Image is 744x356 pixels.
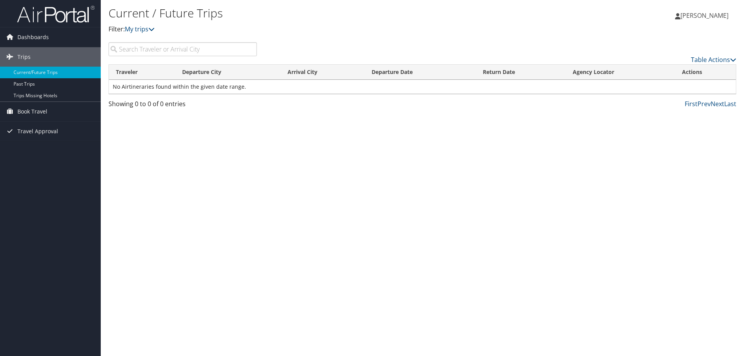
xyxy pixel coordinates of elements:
span: Trips [17,47,31,67]
a: Next [711,100,724,108]
th: Agency Locator: activate to sort column ascending [566,65,675,80]
a: [PERSON_NAME] [675,4,736,27]
input: Search Traveler or Arrival City [108,42,257,56]
a: First [685,100,697,108]
span: Travel Approval [17,122,58,141]
th: Departure Date: activate to sort column descending [365,65,476,80]
img: airportal-logo.png [17,5,95,23]
th: Actions [675,65,736,80]
h1: Current / Future Trips [108,5,527,21]
a: Table Actions [691,55,736,64]
p: Filter: [108,24,527,34]
a: Prev [697,100,711,108]
a: My trips [125,25,155,33]
th: Traveler: activate to sort column ascending [109,65,175,80]
th: Arrival City: activate to sort column ascending [281,65,365,80]
th: Return Date: activate to sort column ascending [476,65,566,80]
td: No Airtineraries found within the given date range. [109,80,736,94]
span: [PERSON_NAME] [680,11,728,20]
th: Departure City: activate to sort column ascending [175,65,281,80]
span: Dashboards [17,28,49,47]
div: Showing 0 to 0 of 0 entries [108,99,257,112]
span: Book Travel [17,102,47,121]
a: Last [724,100,736,108]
